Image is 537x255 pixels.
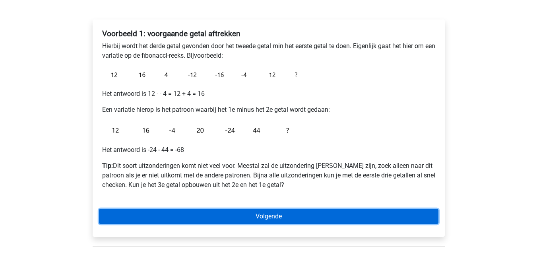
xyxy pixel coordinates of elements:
[102,67,301,83] img: Exceptions_example_1.png
[102,105,435,115] p: Een variatie hierop is het patroon waarbij het 1e minus het 2e getal wordt gedaan:
[102,89,435,99] p: Het antwoord is 12 - - 4 = 12 + 4 = 16
[99,209,438,224] a: Volgende
[102,145,435,155] p: Het antwoord is -24 - 44 = -68
[102,161,435,190] p: Dit soort uitzonderingen komt niet veel voor. Meestal zal de uitzondering [PERSON_NAME] zijn, zoe...
[102,41,435,60] p: Hierbij wordt het derde getal gevonden door het tweede getal min het eerste getal te doen. Eigenl...
[102,121,301,139] img: Exceptions_example1_2.png
[102,29,240,38] b: Voorbeeld 1: voorgaande getal aftrekken
[102,162,113,169] b: Tip:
